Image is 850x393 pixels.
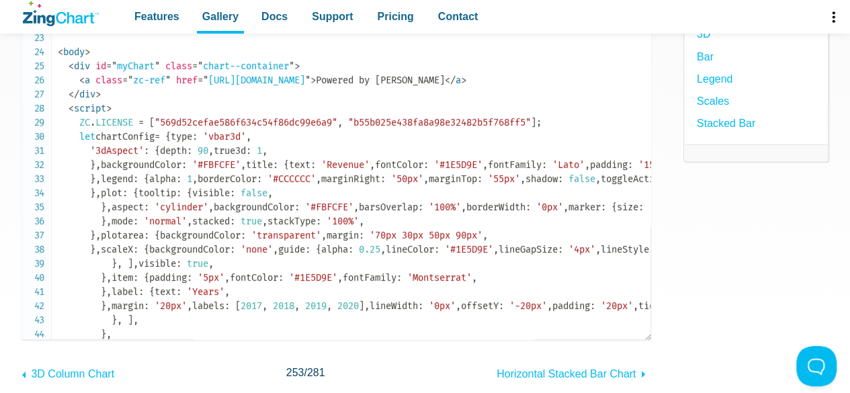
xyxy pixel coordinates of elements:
[284,159,289,171] span: {
[90,117,95,128] span: .
[112,258,117,269] span: }
[149,286,155,298] span: {
[509,300,547,312] span: '-20px'
[289,272,337,283] span: '#1E5D9E'
[187,216,192,227] span: ,
[697,25,710,43] a: 3D
[289,60,294,72] span: "
[316,244,321,255] span: {
[423,173,429,185] span: ,
[482,230,488,241] span: ,
[95,75,122,86] span: class
[241,187,267,199] span: false
[337,300,359,312] span: 2020
[294,300,300,312] span: ,
[391,173,423,185] span: '50px'
[90,187,95,199] span: }
[337,117,343,128] span: ,
[90,244,95,255] span: }
[192,60,294,72] span: chart--container
[187,272,192,283] span: :
[176,258,181,269] span: :
[106,60,160,72] span: myChart
[192,131,198,142] span: :
[144,272,149,283] span: {
[198,60,203,72] span: "
[377,7,413,26] span: Pricing
[112,314,117,326] span: }
[497,361,651,383] a: Horizontal Stacked Bar Chart
[590,300,595,312] span: :
[69,60,90,72] span: div
[165,60,192,72] span: class
[101,286,106,298] span: }
[138,117,144,128] span: =
[176,173,181,185] span: :
[241,244,273,255] span: 'none'
[305,202,353,213] span: '#FBFCFE'
[90,145,144,157] span: '3dAspect'
[181,159,187,171] span: :
[525,202,531,213] span: :
[611,202,617,213] span: {
[477,173,482,185] span: :
[133,314,138,326] span: ,
[294,202,300,213] span: :
[370,230,482,241] span: '70px 30px 50px 90px'
[286,363,325,382] span: /
[101,329,106,340] span: }
[697,70,732,88] a: Legend
[165,131,171,142] span: {
[628,159,633,171] span: :
[106,103,112,114] span: >
[90,159,95,171] span: }
[312,7,353,26] span: Support
[595,173,601,185] span: ,
[198,145,208,157] span: 90
[396,272,402,283] span: :
[155,230,160,241] span: {
[520,173,525,185] span: ,
[235,300,241,312] span: [
[493,244,499,255] span: ,
[601,300,633,312] span: '20px'
[79,131,95,142] span: let
[310,159,316,171] span: :
[106,272,112,283] span: ,
[198,272,224,283] span: '5px'
[482,159,488,171] span: ,
[568,244,595,255] span: '4px'
[202,7,239,26] span: Gallery
[456,300,461,312] span: ,
[117,314,122,326] span: ,
[192,173,198,185] span: ,
[429,300,456,312] span: '0px'
[95,60,106,72] span: id
[305,75,310,86] span: "
[133,187,138,199] span: {
[203,75,208,86] span: "
[187,187,192,199] span: {
[633,300,638,312] span: ,
[122,75,171,86] span: zc-ref
[273,159,278,171] span: :
[144,230,149,241] span: :
[568,173,595,185] span: false
[187,300,192,312] span: ,
[359,244,380,255] span: 0.25
[316,173,321,185] span: ,
[638,202,644,213] span: :
[90,173,95,185] span: }
[23,1,99,26] a: ZingChart Logo. Click to return to the homepage
[796,346,837,386] iframe: Toggle Customer Support
[79,75,85,86] span: <
[241,230,246,241] span: :
[101,216,106,227] span: }
[95,173,101,185] span: ,
[359,216,364,227] span: ,
[101,202,106,213] span: }
[547,300,552,312] span: ,
[499,300,504,312] span: :
[69,103,74,114] span: <
[434,244,439,255] span: :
